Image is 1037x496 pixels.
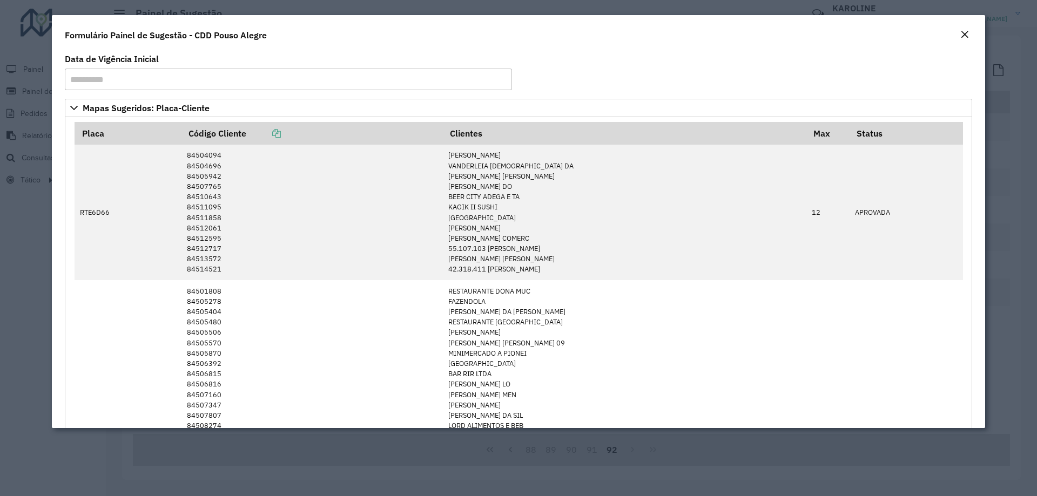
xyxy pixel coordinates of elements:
[850,122,963,145] th: Status
[65,52,159,65] label: Data de Vigência Inicial
[957,28,972,42] button: Close
[181,145,442,280] td: 84504094 84504696 84505942 84507765 84510643 84511095 84511858 84512061 84512595 84512717 8451357...
[181,122,442,145] th: Código Cliente
[83,104,210,112] span: Mapas Sugeridos: Placa-Cliente
[442,145,806,280] td: [PERSON_NAME] VANDERLEIA [DEMOGRAPHIC_DATA] DA [PERSON_NAME] [PERSON_NAME] [PERSON_NAME] DO BEER ...
[75,122,181,145] th: Placa
[806,122,850,145] th: Max
[65,29,267,42] h4: Formulário Painel de Sugestão - CDD Pouso Alegre
[806,145,850,280] td: 12
[442,122,806,145] th: Clientes
[850,145,963,280] td: APROVADA
[75,145,181,280] td: RTE6D66
[246,128,281,139] a: Copiar
[960,30,969,39] em: Fechar
[65,99,972,117] a: Mapas Sugeridos: Placa-Cliente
